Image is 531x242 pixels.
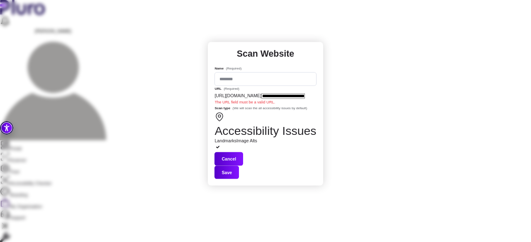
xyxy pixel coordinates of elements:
[214,92,261,98] label: [URL][DOMAIN_NAME]
[214,99,316,105] div: The URL field must be a valid URL.
[214,86,239,92] label: URL
[214,48,316,59] h2: Scan Website
[214,123,316,137] h3: Accessibility Issues
[214,138,316,144] div: Landmarks Image Alts
[214,165,239,179] button: Save
[224,86,239,91] span: (Required)
[214,105,307,112] label: Scan type
[233,105,307,111] span: (We will scan the all accessibility issues by default)
[214,66,241,72] label: Name
[214,72,316,86] input: Name
[226,66,242,71] span: (Required)
[214,152,243,165] button: Cancel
